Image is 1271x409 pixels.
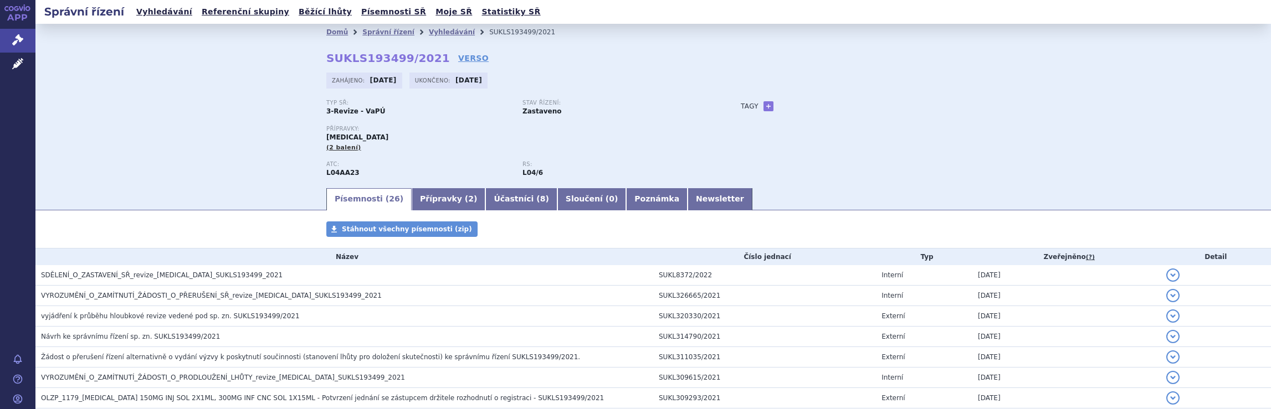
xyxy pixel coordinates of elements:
a: Vyhledávání [133,4,196,19]
span: 2 [468,194,474,203]
td: SUKL320330/2021 [653,306,876,327]
p: ATC: [326,161,511,168]
abbr: (?) [1086,253,1095,261]
a: Referenční skupiny [198,4,293,19]
td: [DATE] [972,388,1161,408]
th: Název [35,248,653,265]
a: Přípravky (2) [412,188,485,210]
span: Zahájeno: [332,76,367,85]
a: Písemnosti (26) [326,188,412,210]
th: Detail [1161,248,1271,265]
h3: Tagy [741,100,758,113]
span: Interní [881,374,903,381]
span: Ukončeno: [415,76,453,85]
a: Písemnosti SŘ [358,4,429,19]
button: detail [1166,330,1180,343]
p: Typ SŘ: [326,100,511,106]
button: detail [1166,391,1180,405]
td: SUKL8372/2022 [653,265,876,286]
a: Poznámka [626,188,688,210]
a: Statistiky SŘ [478,4,544,19]
td: SUKL326665/2021 [653,286,876,306]
span: VYROZUMĚNÍ_O_ZAMÍTNUTÍ_ŽÁDOSTI_O_PŘERUŠENÍ_SŘ_revize_natalizumab_SUKLS193499_2021 [41,292,382,299]
strong: SUKLS193499/2021 [326,51,450,65]
a: Běžící lhůty [295,4,355,19]
span: Stáhnout všechny písemnosti (zip) [342,225,472,233]
span: (2 balení) [326,144,361,151]
td: [DATE] [972,367,1161,388]
th: Typ [876,248,972,265]
span: Externí [881,353,905,361]
span: SDĚLENÍ_O_ZASTAVENÍ_SŘ_revize_natalizumab_SUKLS193499_2021 [41,271,283,279]
td: [DATE] [972,265,1161,286]
a: + [763,101,773,111]
button: detail [1166,289,1180,302]
a: Domů [326,28,348,36]
button: detail [1166,309,1180,323]
a: Moje SŘ [432,4,475,19]
li: SUKLS193499/2021 [489,24,570,40]
span: vyjádření k průběhu hloubkové revize vedené pod sp. zn. SUKLS193499/2021 [41,312,300,320]
a: Správní řízení [362,28,414,36]
span: Návrh ke správnímu řízení sp. zn. SUKLS193499/2021 [41,333,220,340]
span: 0 [609,194,614,203]
td: SUKL314790/2021 [653,327,876,347]
td: SUKL311035/2021 [653,347,876,367]
td: [DATE] [972,347,1161,367]
span: Externí [881,312,905,320]
button: detail [1166,268,1180,282]
span: [MEDICAL_DATA] [326,133,388,141]
th: Zveřejněno [972,248,1161,265]
a: Newsletter [688,188,752,210]
strong: [DATE] [370,76,397,84]
strong: NATALIZUMAB [326,169,360,177]
strong: natalizumab [522,169,543,177]
button: detail [1166,350,1180,364]
span: Interní [881,271,903,279]
span: Externí [881,333,905,340]
strong: [DATE] [455,76,482,84]
td: [DATE] [972,327,1161,347]
td: [DATE] [972,306,1161,327]
span: Žádost o přerušení řízení alternativně o vydání výzvy k poskytnutí součinnosti (stanovení lhůty p... [41,353,580,361]
span: OLZP_1179_TYSABRI 150MG INJ SOL 2X1ML, 300MG INF CNC SOL 1X15ML - Potvrzení jednání se zástupcem ... [41,394,604,402]
a: VERSO [458,53,489,64]
a: Stáhnout všechny písemnosti (zip) [326,221,478,237]
span: 26 [389,194,399,203]
button: detail [1166,371,1180,384]
td: SUKL309293/2021 [653,388,876,408]
h2: Správní řízení [35,4,133,19]
a: Účastníci (8) [485,188,557,210]
strong: 3-Revize - VaPÚ [326,107,385,115]
td: [DATE] [972,286,1161,306]
th: Číslo jednací [653,248,876,265]
td: SUKL309615/2021 [653,367,876,388]
strong: Zastaveno [522,107,562,115]
p: Stav řízení: [522,100,708,106]
p: Přípravky: [326,126,719,132]
a: Sloučení (0) [557,188,626,210]
a: Vyhledávání [429,28,475,36]
span: Externí [881,394,905,402]
span: VYROZUMĚNÍ_O_ZAMÍTNUTÍ_ŽÁDOSTI_O_PRODLOUŽENÍ_LHŮTY_revize_natalizumab_SUKLS193499_2021 [41,374,405,381]
span: Interní [881,292,903,299]
span: 8 [540,194,546,203]
p: RS: [522,161,708,168]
